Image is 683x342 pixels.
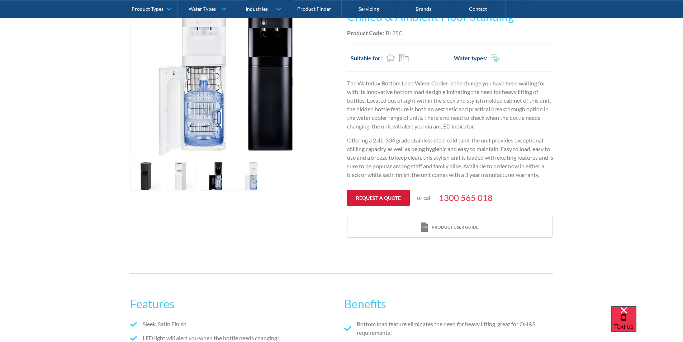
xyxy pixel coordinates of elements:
[454,54,487,62] h2: Water types:
[421,222,428,232] img: print icon
[344,320,553,337] li: Bottom load feature eliminates the need for heavy lifting, great for OH&S requirements!
[432,224,479,230] div: Product user guide
[347,190,410,206] a: Request a quote
[130,320,339,328] li: Sleek, Satin Finish
[130,295,339,313] h2: Features
[347,79,553,131] p: The Waterlux Bottom Load Water Cooler is the change you have been waiting for with its innovative...
[439,191,493,204] a: 1300 565 018
[347,29,384,36] strong: Product Code:
[611,306,683,342] iframe: podium webchat widget bubble
[386,29,403,37] div: BL25C
[351,54,382,62] h2: Suitable for:
[344,295,553,313] h2: Benefits
[132,6,163,12] div: Product Types
[235,162,266,191] a: open lightbox
[200,162,232,191] a: open lightbox
[347,217,552,238] a: print iconProduct user guide
[417,193,432,202] p: or call
[165,162,196,191] a: open lightbox
[130,162,162,191] a: open lightbox
[189,6,216,12] div: Water Types
[246,6,268,12] div: Industries
[347,136,553,179] p: Offering a 2.4L, 304 grade stainless steel cold tank, the unit provides exceptional chilling capa...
